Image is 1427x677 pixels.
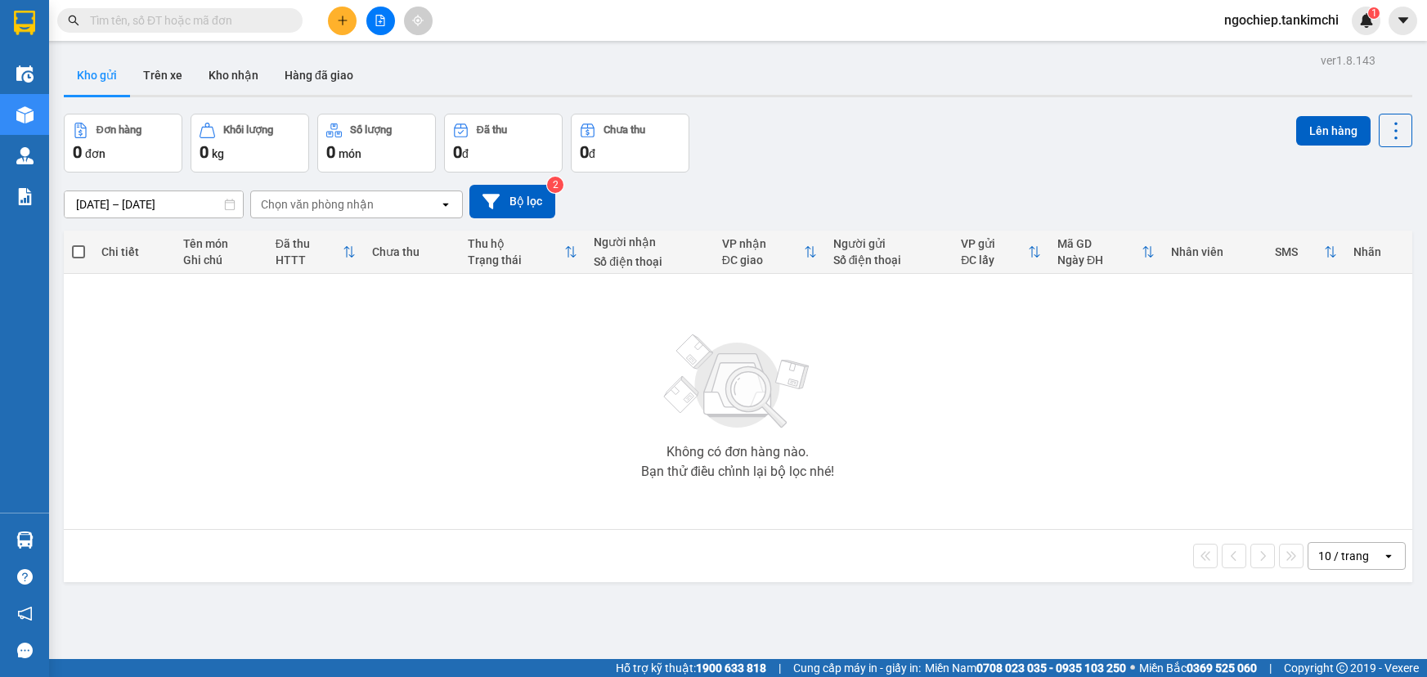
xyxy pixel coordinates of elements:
th: Toggle SortBy [1049,231,1163,274]
img: warehouse-icon [16,531,34,549]
span: caret-down [1396,13,1411,28]
div: VP nhận [722,237,804,250]
div: Mã GD [1057,237,1142,250]
div: HTTT [276,253,343,267]
th: Toggle SortBy [267,231,364,274]
div: Người nhận [594,235,706,249]
span: Miền Nam [925,659,1126,677]
div: Tên món [183,237,259,250]
span: kg [212,147,224,160]
svg: open [439,198,452,211]
strong: 0369 525 060 [1187,661,1257,675]
sup: 1 [1368,7,1380,19]
span: đơn [85,147,105,160]
button: Bộ lọc [469,185,555,218]
span: 0 [73,142,82,162]
span: Miền Bắc [1139,659,1257,677]
button: Chưa thu0đ [571,114,689,173]
div: Thu hộ [468,237,564,250]
button: Khối lượng0kg [191,114,309,173]
img: logo-vxr [14,11,35,35]
input: Tìm tên, số ĐT hoặc mã đơn [90,11,283,29]
div: ĐC lấy [961,253,1028,267]
strong: 1900 633 818 [696,661,766,675]
img: solution-icon [16,188,34,205]
div: Nhãn [1353,245,1404,258]
span: | [779,659,781,677]
button: Số lượng0món [317,114,436,173]
button: Trên xe [130,56,195,95]
div: Khối lượng [223,124,273,136]
div: 10 / trang [1318,548,1369,564]
div: Người gửi [833,237,945,250]
div: Chưa thu [372,245,452,258]
img: svg+xml;base64,PHN2ZyBjbGFzcz0ibGlzdC1wbHVnX19zdmciIHhtbG5zPSJodHRwOi8vd3d3LnczLm9yZy8yMDAwL3N2Zy... [656,325,819,439]
span: | [1269,659,1272,677]
span: search [68,15,79,26]
button: Kho nhận [195,56,271,95]
div: SMS [1275,245,1325,258]
span: ngochiep.tankimchi [1211,10,1352,30]
input: Select a date range. [65,191,243,217]
th: Toggle SortBy [714,231,825,274]
span: Hỗ trợ kỹ thuật: [616,659,766,677]
div: Chưa thu [604,124,645,136]
div: Bạn thử điều chỉnh lại bộ lọc nhé! [641,465,834,478]
sup: 2 [547,177,563,193]
div: Số điện thoại [594,255,706,268]
span: plus [337,15,348,26]
span: 0 [453,142,462,162]
div: Chọn văn phòng nhận [261,196,374,213]
th: Toggle SortBy [1267,231,1346,274]
span: ⚪️ [1130,665,1135,671]
th: Toggle SortBy [460,231,586,274]
span: message [17,643,33,658]
div: Đơn hàng [96,124,141,136]
div: Chi tiết [101,245,167,258]
div: VP gửi [961,237,1028,250]
span: copyright [1336,662,1348,674]
strong: 0708 023 035 - 0935 103 250 [976,661,1126,675]
span: 0 [580,142,589,162]
button: Đơn hàng0đơn [64,114,182,173]
button: file-add [366,7,395,35]
span: notification [17,606,33,621]
img: icon-new-feature [1359,13,1374,28]
th: Toggle SortBy [953,231,1049,274]
div: Ghi chú [183,253,259,267]
svg: open [1382,549,1395,563]
div: Nhân viên [1171,245,1259,258]
div: Số điện thoại [833,253,945,267]
span: file-add [375,15,386,26]
img: warehouse-icon [16,106,34,123]
button: aim [404,7,433,35]
div: ĐC giao [722,253,804,267]
span: đ [462,147,469,160]
span: đ [589,147,595,160]
span: Cung cấp máy in - giấy in: [793,659,921,677]
img: warehouse-icon [16,147,34,164]
button: Lên hàng [1296,116,1371,146]
span: 1 [1371,7,1376,19]
div: Đã thu [276,237,343,250]
span: question-circle [17,569,33,585]
div: Số lượng [350,124,392,136]
div: ver 1.8.143 [1321,52,1375,69]
div: Không có đơn hàng nào. [666,446,809,459]
button: caret-down [1389,7,1417,35]
span: món [339,147,361,160]
div: Đã thu [477,124,507,136]
button: plus [328,7,357,35]
img: warehouse-icon [16,65,34,83]
span: 0 [326,142,335,162]
div: Ngày ĐH [1057,253,1142,267]
button: Đã thu0đ [444,114,563,173]
div: Trạng thái [468,253,564,267]
button: Kho gửi [64,56,130,95]
span: 0 [200,142,209,162]
span: aim [412,15,424,26]
button: Hàng đã giao [271,56,366,95]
